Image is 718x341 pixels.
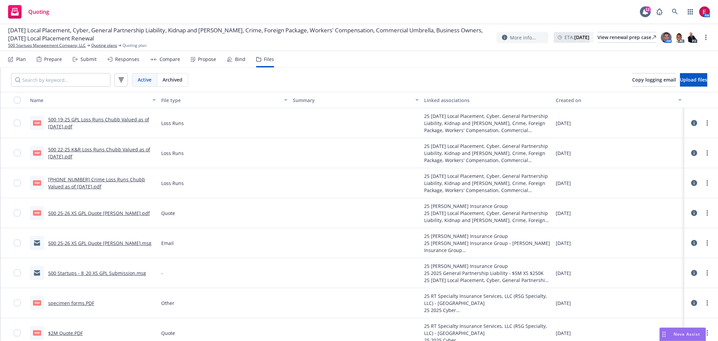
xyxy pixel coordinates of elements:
[510,34,536,41] span: More info...
[33,120,41,125] span: pdf
[198,57,216,62] div: Propose
[14,270,21,276] input: Toggle Row Selected
[424,292,550,307] div: 25 RT Specialty Insurance Services, LLC (RSG Specialty, LLC) - [GEOGRAPHIC_DATA]
[497,32,548,43] button: More info...
[161,180,184,187] span: Loss Runs
[699,6,710,17] img: photo
[44,57,62,62] div: Prepare
[163,76,182,83] span: Archived
[424,113,550,134] div: 25 [DATE] Local Placement, Cyber, General Partnership Liability, Kidnap and [PERSON_NAME], Crime,...
[33,180,41,185] span: pdf
[703,119,711,127] a: more
[14,240,21,246] input: Toggle Row Selected
[424,270,550,277] div: 25 2025 General Partnership Liability - $5M XS $250K
[553,92,684,108] button: Created on
[424,143,550,164] div: 25 [DATE] Local Placement, Cyber, General Partnership Liability, Kidnap and [PERSON_NAME], Crime,...
[161,300,174,307] span: Other
[48,146,150,160] a: 500 22-25 K&R Loss Runs Chubb Valued as of [DATE].pdf
[290,92,421,108] button: Summary
[48,270,146,276] a: 500 Startups - 8_20 XS GPL Submission.msg
[680,73,707,87] button: Upload files
[674,32,684,43] img: photo
[14,97,21,103] input: Select all
[424,322,550,337] div: 25 RT Specialty Insurance Services, LLC (RSG Specialty, LLC) - [GEOGRAPHIC_DATA]
[161,97,280,104] div: File type
[703,329,711,337] a: more
[597,32,656,42] div: View renewal prep case
[48,176,145,190] a: [PHONE_NUMBER] Crime Loss Runs Chubb Valued as of [DATE].pdf
[48,116,149,130] a: 500 19-25 GPL Loss Runs Chubb Valued as of [DATE].pdf
[424,262,550,270] div: 25 [PERSON_NAME] Insurance Group
[161,270,163,277] span: -
[48,210,150,216] a: 500 25-26 XS GPL Quote [PERSON_NAME].pdf
[684,5,697,19] a: Switch app
[556,97,674,104] div: Created on
[235,57,245,62] div: Bind
[161,150,184,157] span: Loss Runs
[424,240,550,254] div: 25 [PERSON_NAME] Insurance Group - [PERSON_NAME] Insurance Group
[645,6,651,12] div: 12
[703,299,711,307] a: more
[632,73,676,87] button: Copy logging email
[674,331,700,337] span: Nova Assist
[161,210,175,217] span: Quote
[33,210,41,215] span: pdf
[703,179,711,187] a: more
[123,42,146,49] span: Quoting plan
[161,330,175,337] span: Quote
[14,180,21,186] input: Toggle Row Selected
[686,32,697,43] img: photo
[424,232,550,240] div: 25 [PERSON_NAME] Insurance Group
[91,42,117,49] a: Quoting plans
[80,57,97,62] div: Submit
[661,32,672,43] img: photo
[556,240,571,247] span: [DATE]
[653,5,666,19] a: Report a Bug
[115,57,139,62] div: Responses
[5,2,52,21] a: Quoting
[8,26,491,42] span: [DATE] Local Placement, Cyber, General Partnership Liability, Kidnap and [PERSON_NAME], Crime, Fo...
[556,270,571,277] span: [DATE]
[30,97,148,104] div: Name
[14,300,21,306] input: Toggle Row Selected
[14,120,21,126] input: Toggle Row Selected
[161,120,184,127] span: Loss Runs
[424,203,550,210] div: 25 [PERSON_NAME] Insurance Group
[33,330,41,335] span: PDF
[48,240,151,246] a: 500 25-26 XS GPL Quote [PERSON_NAME].msg
[680,76,707,83] span: Upload files
[424,173,550,194] div: 25 [DATE] Local Placement, Cyber, General Partnership Liability, Kidnap and [PERSON_NAME], Crime,...
[28,9,49,14] span: Quoting
[138,76,151,83] span: Active
[27,92,159,108] button: Name
[556,330,571,337] span: [DATE]
[33,150,41,155] span: pdf
[556,300,571,307] span: [DATE]
[424,307,550,314] div: 25 2025 Cyber
[574,34,589,40] strong: [DATE]
[703,149,711,157] a: more
[293,97,411,104] div: Summary
[48,300,94,306] a: specimen forms.PDF
[14,330,21,336] input: Toggle Row Selected
[556,120,571,127] span: [DATE]
[424,97,550,104] div: Linked associations
[421,92,553,108] button: Linked associations
[597,32,656,43] a: View renewal prep case
[11,73,110,87] input: Search by keyword...
[14,150,21,156] input: Toggle Row Selected
[160,57,180,62] div: Compare
[703,209,711,217] a: more
[668,5,682,19] a: Search
[659,328,706,341] button: Nova Assist
[161,240,174,247] span: Email
[8,42,86,49] a: 500 Startups Management Company, LLC
[264,57,274,62] div: Files
[702,33,710,41] a: more
[556,150,571,157] span: [DATE]
[424,277,550,284] div: 25 [DATE] Local Placement, Cyber, General Partnership Liability, Kidnap and [PERSON_NAME], Crime,...
[660,328,668,341] div: Drag to move
[159,92,290,108] button: File type
[632,76,676,83] span: Copy logging email
[16,57,26,62] div: Plan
